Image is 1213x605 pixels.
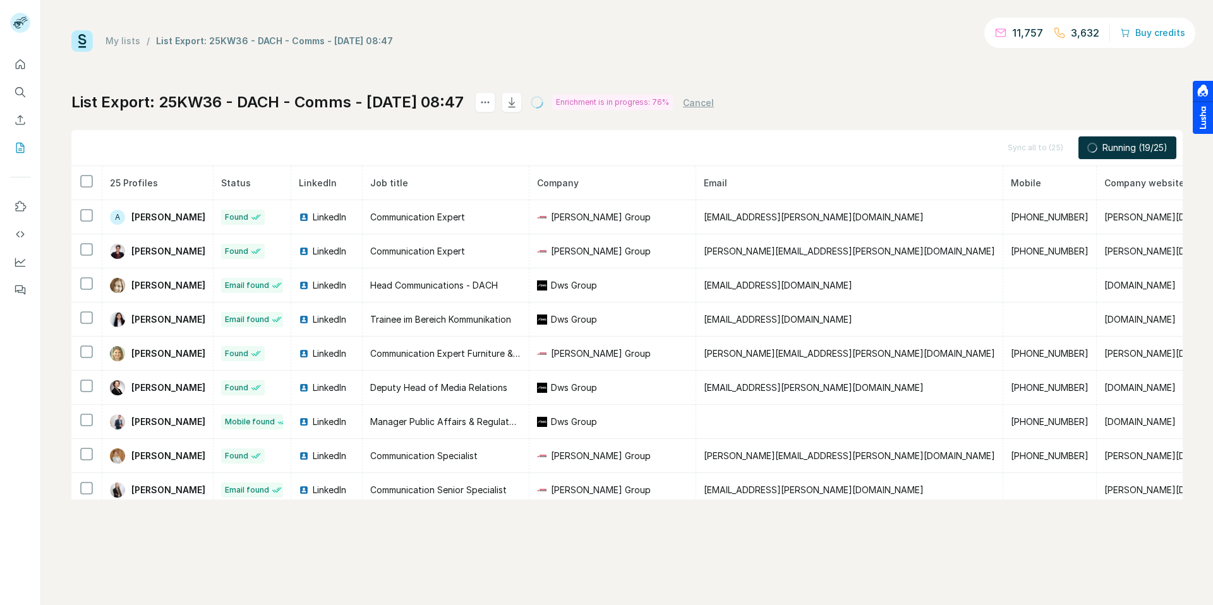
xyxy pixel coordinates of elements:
[10,109,30,131] button: Enrich CSV
[537,177,579,188] span: Company
[537,246,547,256] img: company-logo
[131,484,205,496] span: [PERSON_NAME]
[551,416,597,428] span: Dws Group
[299,485,309,495] img: LinkedIn logo
[147,35,150,47] li: /
[221,177,251,188] span: Status
[131,245,205,258] span: [PERSON_NAME]
[299,349,309,359] img: LinkedIn logo
[110,414,125,429] img: Avatar
[370,382,507,393] span: Deputy Head of Media Relations
[110,244,125,259] img: Avatar
[225,212,248,223] span: Found
[537,314,547,325] img: company-logo
[110,380,125,395] img: Avatar
[1104,314,1176,325] span: [DOMAIN_NAME]
[110,278,125,293] img: Avatar
[551,211,651,224] span: [PERSON_NAME] Group
[225,348,248,359] span: Found
[299,280,309,291] img: LinkedIn logo
[299,417,309,427] img: LinkedIn logo
[704,314,852,325] span: [EMAIL_ADDRESS][DOMAIN_NAME]
[537,280,547,291] img: company-logo
[313,279,346,292] span: LinkedIn
[71,30,93,52] img: Surfe Logo
[1104,382,1176,393] span: [DOMAIN_NAME]
[313,211,346,224] span: LinkedIn
[131,347,205,360] span: [PERSON_NAME]
[225,416,275,428] span: Mobile found
[106,35,140,46] a: My lists
[370,484,507,495] span: Communication Senior Specialist
[537,485,547,495] img: company-logo
[1011,382,1089,393] span: [PHONE_NUMBER]
[370,177,408,188] span: Job title
[537,451,547,461] img: company-logo
[370,314,511,325] span: Trainee im Bereich Kommunikation
[313,484,346,496] span: LinkedIn
[299,383,309,393] img: LinkedIn logo
[110,312,125,327] img: Avatar
[1104,177,1185,188] span: Company website
[299,246,309,256] img: LinkedIn logo
[10,53,30,76] button: Quick start
[370,280,498,291] span: Head Communications - DACH
[551,381,597,394] span: Dws Group
[1011,348,1089,359] span: [PHONE_NUMBER]
[313,381,346,394] span: LinkedIn
[313,313,346,326] span: LinkedIn
[551,279,597,292] span: Dws Group
[551,484,651,496] span: [PERSON_NAME] Group
[704,246,995,256] span: [PERSON_NAME][EMAIL_ADDRESS][PERSON_NAME][DOMAIN_NAME]
[313,245,346,258] span: LinkedIn
[370,348,545,359] span: Communication Expert Furniture & Interior
[131,416,205,428] span: [PERSON_NAME]
[704,212,924,222] span: [EMAIL_ADDRESS][PERSON_NAME][DOMAIN_NAME]
[71,92,464,112] h1: List Export: 25KW36 - DACH - Comms - [DATE] 08:47
[131,279,205,292] span: [PERSON_NAME]
[704,177,727,188] span: Email
[1104,416,1176,427] span: [DOMAIN_NAME]
[225,382,248,393] span: Found
[1011,450,1089,461] span: [PHONE_NUMBER]
[110,482,125,498] img: Avatar
[537,383,547,393] img: company-logo
[110,210,125,225] div: A
[10,251,30,273] button: Dashboard
[110,448,125,464] img: Avatar
[552,95,673,110] div: Enrichment is in progress: 76%
[299,177,337,188] span: LinkedIn
[131,450,205,462] span: [PERSON_NAME]
[225,450,248,462] span: Found
[537,417,547,427] img: company-logo
[299,451,309,461] img: LinkedIn logo
[683,97,714,109] button: Cancel
[313,450,346,462] span: LinkedIn
[10,279,30,301] button: Feedback
[225,314,269,325] span: Email found
[1104,280,1176,291] span: [DOMAIN_NAME]
[537,349,547,359] img: company-logo
[1102,141,1168,154] span: Running (19/25)
[225,280,269,291] span: Email found
[370,212,465,222] span: Communication Expert
[551,450,651,462] span: [PERSON_NAME] Group
[313,416,346,428] span: LinkedIn
[299,314,309,325] img: LinkedIn logo
[313,347,346,360] span: LinkedIn
[704,280,852,291] span: [EMAIL_ADDRESS][DOMAIN_NAME]
[156,35,393,47] div: List Export: 25KW36 - DACH - Comms - [DATE] 08:47
[1011,212,1089,222] span: [PHONE_NUMBER]
[225,246,248,257] span: Found
[10,136,30,159] button: My lists
[475,92,495,112] button: actions
[370,450,478,461] span: Communication Specialist
[1120,24,1185,42] button: Buy credits
[1012,25,1043,40] p: 11,757
[1071,25,1099,40] p: 3,632
[110,177,158,188] span: 25 Profiles
[551,245,651,258] span: [PERSON_NAME] Group
[704,484,924,495] span: [EMAIL_ADDRESS][PERSON_NAME][DOMAIN_NAME]
[704,382,924,393] span: [EMAIL_ADDRESS][PERSON_NAME][DOMAIN_NAME]
[1011,416,1089,427] span: [PHONE_NUMBER]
